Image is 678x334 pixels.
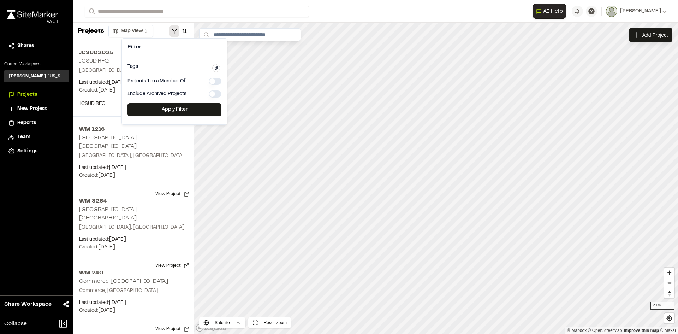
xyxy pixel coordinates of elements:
a: Mapbox logo [196,324,227,332]
div: Open AI Assistant [533,4,569,19]
h2: [GEOGRAPHIC_DATA], [GEOGRAPHIC_DATA] [79,207,137,221]
p: Last updated: [DATE] [79,236,188,244]
button: Search [85,6,97,17]
p: Commerce, [GEOGRAPHIC_DATA] [79,287,188,295]
button: Zoom out [664,278,674,288]
h2: WM 3284 [79,197,188,205]
h2: JCSUD2025 [79,48,188,57]
span: Reports [17,119,36,127]
label: Tags [127,64,138,69]
p: JCSUD RFQ [79,100,188,108]
a: Projects [8,91,65,99]
span: Settings [17,147,37,155]
h2: WM 1216 [79,125,188,134]
p: Created: [DATE] [79,87,188,94]
p: [GEOGRAPHIC_DATA], [GEOGRAPHIC_DATA] [79,152,188,160]
div: Oh geez...please don't... [7,19,58,25]
span: AI Help [543,7,563,16]
span: Share Workspace [4,300,52,309]
span: Projects [17,91,37,99]
a: Reports [8,119,65,127]
h4: Filter [127,44,221,53]
a: Maxar [660,328,676,333]
button: Zoom in [664,268,674,278]
img: rebrand.png [7,10,58,19]
h2: WM 240 [79,269,188,277]
button: Edit Tags [212,64,220,72]
span: [PERSON_NAME] [620,7,661,15]
button: Apply Filter [127,103,221,116]
button: Find my location [664,313,674,323]
h2: Commerce, [GEOGRAPHIC_DATA] [79,279,168,284]
a: Mapbox [567,328,587,333]
p: Projects [78,27,104,36]
label: Projects I'm a Member Of [127,79,185,84]
button: Open AI Assistant [533,4,566,19]
label: Include Archived Projects [127,92,186,96]
h2: JCSUD RFQ [79,59,109,64]
p: Created: [DATE] [79,172,188,180]
p: [GEOGRAPHIC_DATA], [GEOGRAPHIC_DATA] [79,67,188,75]
button: Reset Zoom [248,317,291,328]
h3: [PERSON_NAME] [US_STATE] [8,73,65,80]
h2: [GEOGRAPHIC_DATA], [GEOGRAPHIC_DATA] [79,135,137,149]
span: Team [17,133,30,141]
img: User [606,6,617,17]
a: Map feedback [624,328,659,333]
p: Current Workspace [4,61,69,68]
button: Satellite [199,317,245,328]
div: 20 mi [650,302,674,310]
a: Settings [8,147,65,155]
p: Created: [DATE] [79,244,188,251]
a: New Project [8,105,65,113]
span: Collapse [4,320,27,328]
p: [GEOGRAPHIC_DATA], [GEOGRAPHIC_DATA] [79,224,188,232]
span: Add Project [642,31,668,39]
p: Last updated: [DATE] [79,299,188,307]
p: Last updated: [DATE] [79,164,188,172]
button: [PERSON_NAME] [606,6,667,17]
p: Last updated: [DATE] [79,79,188,87]
button: Reset bearing to north [664,288,674,298]
a: OpenStreetMap [588,328,622,333]
p: Created: [DATE] [79,307,188,315]
a: Team [8,133,65,141]
span: Shares [17,42,34,50]
span: New Project [17,105,47,113]
a: Shares [8,42,65,50]
canvas: Map [194,23,678,334]
button: View Project [151,188,194,200]
button: View Project [151,260,194,271]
